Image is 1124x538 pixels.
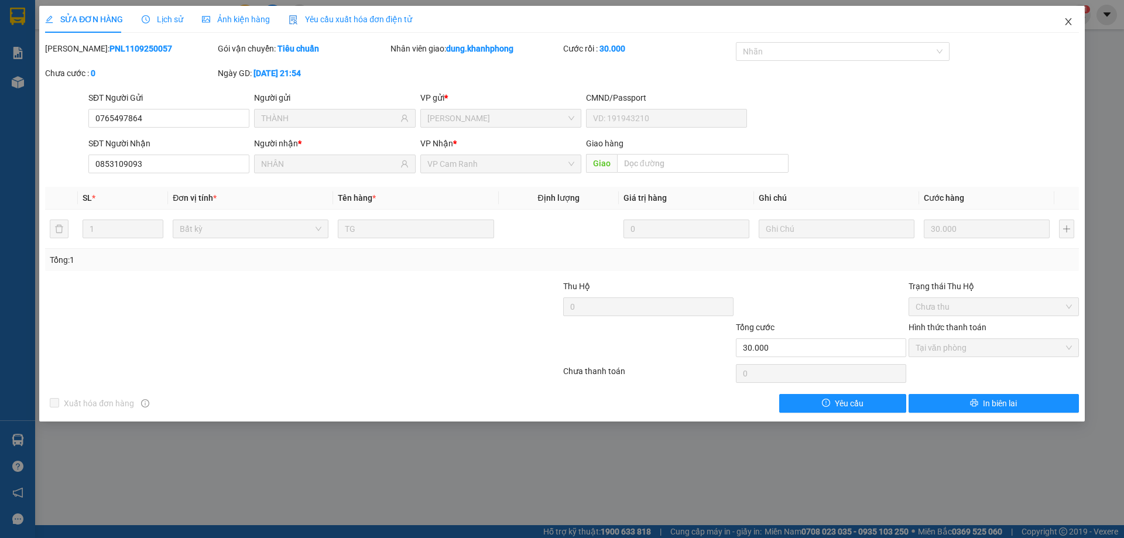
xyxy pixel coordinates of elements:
img: icon [289,15,298,25]
div: SĐT Người Gửi [88,91,249,104]
b: [DOMAIN_NAME] [98,44,161,54]
b: [DATE] 21:54 [253,68,301,78]
img: logo.jpg [127,15,155,43]
div: Ngày GD: [218,67,388,80]
b: 0 [91,68,95,78]
b: PNL1109250057 [109,44,172,53]
div: SĐT Người Nhận [88,137,249,150]
span: Giá trị hàng [623,193,667,203]
span: Phạm Ngũ Lão [427,109,574,127]
button: Close [1052,6,1085,39]
div: Cước rồi : [563,42,734,55]
div: Nhân viên giao: [390,42,561,55]
li: (c) 2017 [98,56,161,70]
span: Chưa thu [916,298,1072,316]
b: dung.khanhphong [446,44,513,53]
input: 0 [623,220,749,238]
div: Tổng: 1 [50,253,434,266]
b: 30.000 [599,44,625,53]
div: [PERSON_NAME]: [45,42,215,55]
input: Ghi Chú [759,220,914,238]
button: printerIn biên lai [909,394,1079,413]
span: info-circle [141,399,149,407]
button: delete [50,220,68,238]
button: plus [1059,220,1074,238]
span: Thu Hộ [563,282,590,291]
input: 0 [924,220,1050,238]
input: VD: Bàn, Ghế [338,220,494,238]
span: clock-circle [142,15,150,23]
span: VP Cam Ranh [427,155,574,173]
span: Ảnh kiện hàng [202,15,270,24]
img: logo.jpg [15,15,73,73]
span: Giao [586,154,617,173]
th: Ghi chú [754,187,919,210]
span: In biên lai [983,397,1017,410]
span: Tên hàng [338,193,376,203]
span: Đơn vị tính [173,193,217,203]
span: picture [202,15,210,23]
input: VD: 191943210 [586,109,747,128]
div: Gói vận chuyển: [218,42,388,55]
span: printer [970,399,978,408]
b: Tiêu chuẩn [277,44,319,53]
span: VP Nhận [420,139,453,148]
div: CMND/Passport [586,91,747,104]
div: VP gửi [420,91,581,104]
span: Bất kỳ [180,220,321,238]
div: Người nhận [254,137,415,150]
span: Yêu cầu [835,397,863,410]
button: exclamation-circleYêu cầu [779,394,906,413]
b: BIÊN NHẬN GỬI HÀNG [76,17,112,92]
input: Dọc đường [617,154,789,173]
div: Chưa cước : [45,67,215,80]
span: Giao hàng [586,139,623,148]
span: Tổng cước [736,323,775,332]
span: close [1064,17,1073,26]
span: user [400,160,409,168]
input: Tên người nhận [261,157,397,170]
div: Chưa thanh toán [562,365,735,385]
span: Xuất hóa đơn hàng [59,397,139,410]
span: SỬA ĐƠN HÀNG [45,15,123,24]
input: Tên người gửi [261,112,397,125]
span: SL [83,193,92,203]
span: Định lượng [538,193,580,203]
span: Yêu cầu xuất hóa đơn điện tử [289,15,412,24]
span: Lịch sử [142,15,183,24]
div: Trạng thái Thu Hộ [909,280,1079,293]
span: exclamation-circle [822,399,830,408]
span: user [400,114,409,122]
span: edit [45,15,53,23]
span: Cước hàng [924,193,964,203]
div: Người gửi [254,91,415,104]
b: [PERSON_NAME] [15,76,66,131]
label: Hình thức thanh toán [909,323,986,332]
span: Tại văn phòng [916,339,1072,357]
